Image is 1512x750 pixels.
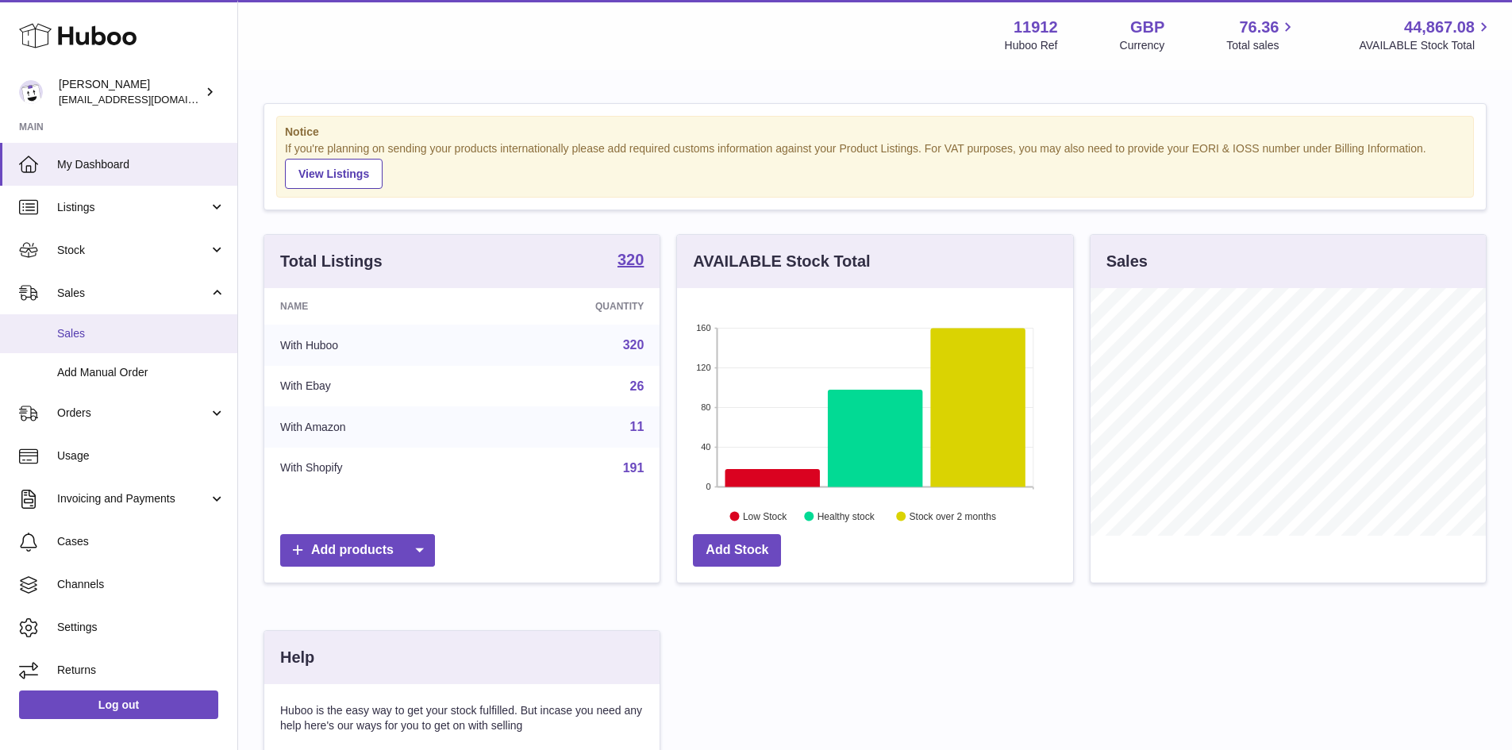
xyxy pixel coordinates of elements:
[57,620,225,635] span: Settings
[481,288,660,325] th: Quantity
[57,157,225,172] span: My Dashboard
[1359,17,1493,53] a: 44,867.08 AVAILABLE Stock Total
[623,461,644,475] a: 191
[693,534,781,567] a: Add Stock
[57,406,209,421] span: Orders
[630,379,644,393] a: 26
[1120,38,1165,53] div: Currency
[264,288,481,325] th: Name
[264,325,481,366] td: With Huboo
[59,93,233,106] span: [EMAIL_ADDRESS][DOMAIN_NAME]
[264,366,481,407] td: With Ebay
[1404,17,1475,38] span: 44,867.08
[280,647,314,668] h3: Help
[617,252,644,271] a: 320
[743,510,787,521] text: Low Stock
[696,323,710,333] text: 160
[57,286,209,301] span: Sales
[696,363,710,372] text: 120
[1014,17,1058,38] strong: 11912
[1239,17,1279,38] span: 76.36
[1106,251,1148,272] h3: Sales
[57,577,225,592] span: Channels
[910,510,996,521] text: Stock over 2 months
[19,690,218,719] a: Log out
[280,251,383,272] h3: Total Listings
[285,141,1465,189] div: If you're planning on sending your products internationally please add required customs informati...
[702,402,711,412] text: 80
[57,365,225,380] span: Add Manual Order
[57,663,225,678] span: Returns
[623,338,644,352] a: 320
[19,80,43,104] img: internalAdmin-11912@internal.huboo.com
[57,448,225,463] span: Usage
[693,251,870,272] h3: AVAILABLE Stock Total
[702,442,711,452] text: 40
[1226,17,1297,53] a: 76.36 Total sales
[57,326,225,341] span: Sales
[280,703,644,733] p: Huboo is the easy way to get your stock fulfilled. But incase you need any help here's our ways f...
[264,448,481,489] td: With Shopify
[285,125,1465,140] strong: Notice
[57,243,209,258] span: Stock
[1130,17,1164,38] strong: GBP
[617,252,644,267] strong: 320
[59,77,202,107] div: [PERSON_NAME]
[1359,38,1493,53] span: AVAILABLE Stock Total
[1005,38,1058,53] div: Huboo Ref
[630,420,644,433] a: 11
[57,491,209,506] span: Invoicing and Payments
[264,406,481,448] td: With Amazon
[706,482,711,491] text: 0
[57,200,209,215] span: Listings
[57,534,225,549] span: Cases
[285,159,383,189] a: View Listings
[280,534,435,567] a: Add products
[818,510,875,521] text: Healthy stock
[1226,38,1297,53] span: Total sales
